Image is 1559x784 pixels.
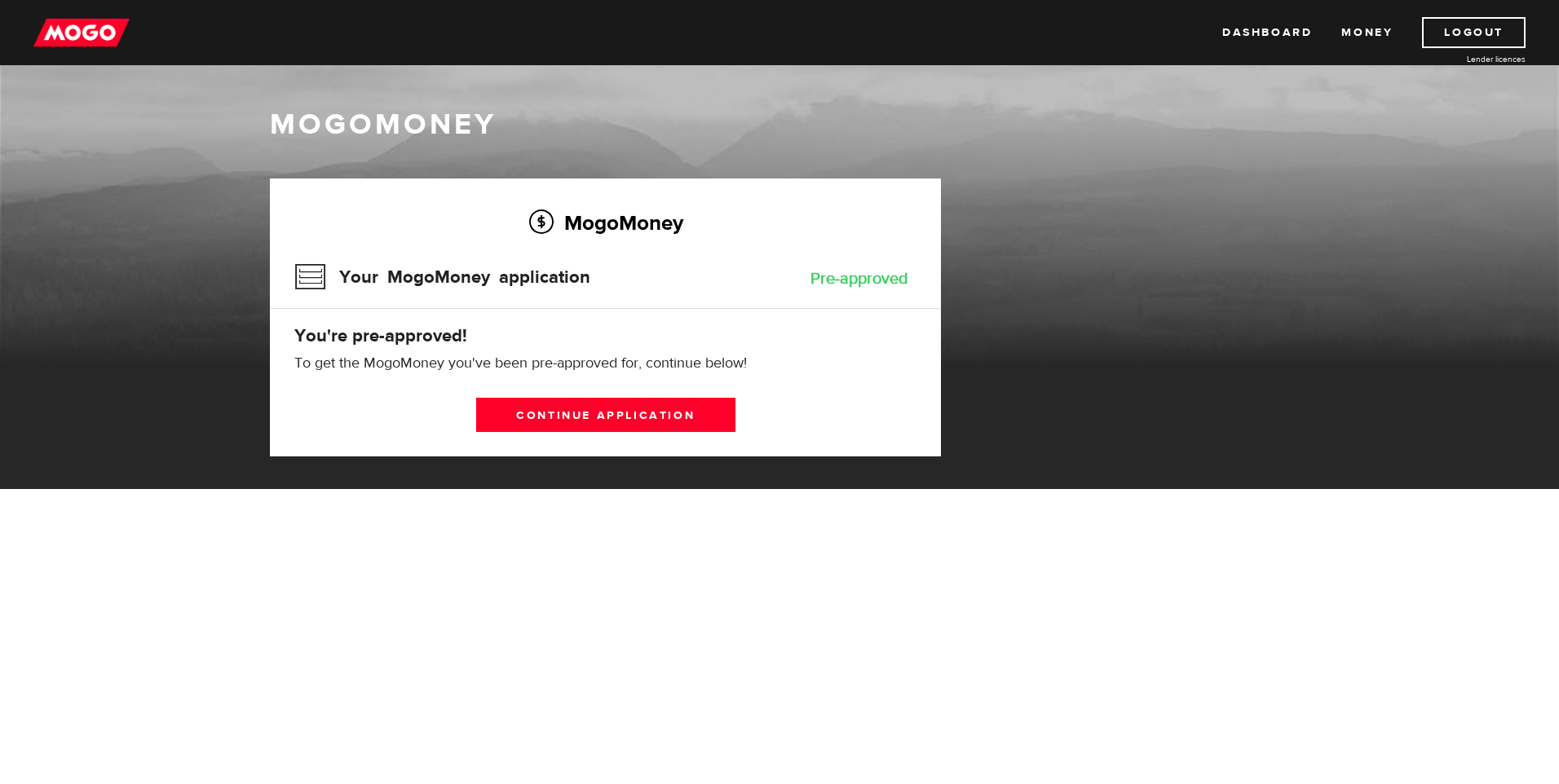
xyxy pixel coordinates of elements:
[810,271,908,287] div: Pre-approved
[270,108,1289,142] h1: MogoMoney
[294,324,916,347] h4: You're pre-approved!
[1403,53,1526,65] a: Lender licences
[1422,17,1526,48] a: Logout
[294,354,916,373] p: To get the MogoMoney you've been pre-approved for, continue below!
[1341,17,1393,48] a: Money
[33,17,130,48] img: mogo_logo-11ee424be714fa7cbb0f0f49df9e16ec.png
[476,398,735,432] a: Continue application
[294,205,916,240] h2: MogoMoney
[1222,17,1312,48] a: Dashboard
[294,256,590,298] h3: Your MogoMoney application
